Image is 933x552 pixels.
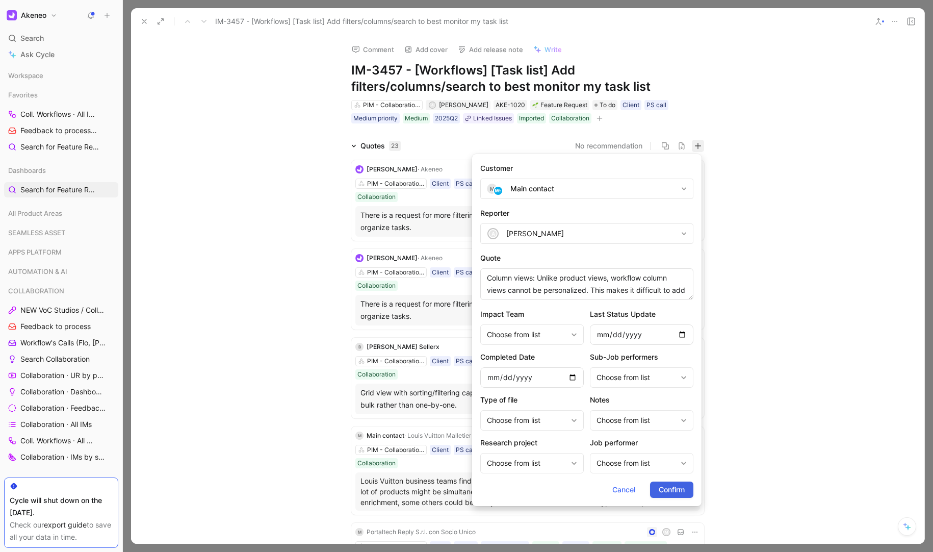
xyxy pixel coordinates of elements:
[612,484,635,496] span: Cancel
[480,367,584,388] input: Enter a Completed Date
[590,437,693,449] h2: Job performer
[597,457,677,469] div: Choose from list
[480,437,584,449] h2: Research project
[480,308,584,320] h2: Impact Team
[590,351,693,363] h2: Sub-Job performers
[487,329,567,341] div: Choose from list
[604,482,644,498] button: Cancel
[480,207,693,219] h2: Reporter
[494,187,502,195] img: logo
[590,394,693,406] h2: Notes
[480,162,693,174] h2: Customer
[659,484,685,496] span: Confirm
[487,457,567,469] div: Choose from list
[506,228,564,240] div: [PERSON_NAME]
[590,308,693,320] h2: Last Status Update
[510,183,554,195] div: Main contact
[480,179,693,199] button: MlogoMain contact
[597,371,677,384] div: Choose from list
[480,223,693,244] button: A[PERSON_NAME]
[650,482,693,498] button: Confirm
[487,184,497,194] div: M
[480,252,693,264] label: Quote
[590,324,693,345] input: Enter a Last Status Update
[480,394,584,406] h2: Type of file
[487,414,567,426] div: Choose from list
[597,414,677,426] div: Choose from list
[480,351,584,363] h2: Completed Date
[488,229,498,238] div: A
